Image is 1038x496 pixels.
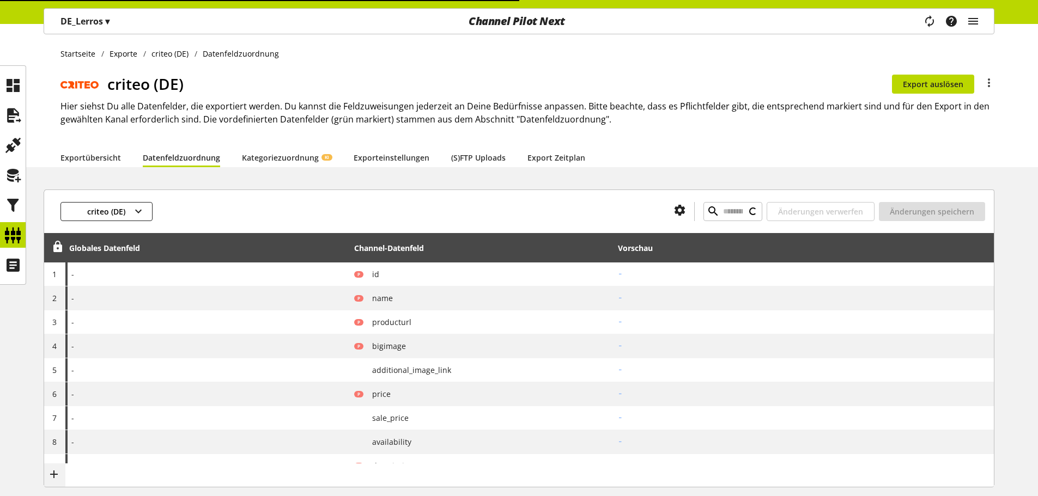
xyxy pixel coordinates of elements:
[52,365,57,375] span: 5
[52,341,57,351] span: 4
[527,152,585,163] a: Export Zeitplan
[363,412,409,424] span: sale_price
[52,413,57,423] span: 7
[72,206,83,217] img: icon
[107,72,892,95] h1: criteo (DE)
[87,206,125,217] span: criteo (DE)
[618,268,990,280] h2: -
[363,436,411,448] span: availability
[618,460,990,471] h2: -
[618,340,990,352] h2: -
[71,460,74,471] span: -
[892,75,974,94] button: Export auslösen
[71,292,74,304] span: -
[44,8,994,34] nav: main navigation
[618,292,990,304] h2: -
[60,152,121,163] a: Exportübersicht
[363,268,379,280] span: id
[71,388,74,400] span: -
[354,152,429,163] a: Exporteinstellungen
[143,152,220,163] a: Datenfeldzuordnung
[71,364,74,376] span: -
[60,100,994,126] h2: Hier siehst Du alle Datenfelder, die exportiert werden. Du kannst die Feldzuweisungen jederzeit a...
[71,436,74,448] span: -
[618,436,990,448] h2: -
[363,364,451,376] span: additional_image_link
[52,241,63,253] span: Entsperren, um Zeilen neu anzuordnen
[60,48,101,59] a: Startseite
[71,316,74,328] span: -
[357,271,360,278] span: P
[778,206,863,217] span: Änderungen verwerfen
[357,463,360,469] span: P
[325,154,329,161] span: KI
[52,461,57,471] span: 9
[71,268,74,280] span: -
[60,79,99,89] img: logo
[618,412,990,424] h2: -
[110,48,137,59] span: Exporte
[618,316,990,328] h2: -
[618,364,990,376] h2: -
[357,343,360,350] span: P
[105,15,110,27] span: ▾
[242,152,332,163] a: KategoriezuordnungKI
[357,295,360,302] span: P
[767,202,875,221] button: Änderungen verwerfen
[52,389,57,399] span: 6
[52,317,57,327] span: 3
[363,316,411,328] span: producturl
[60,48,95,59] span: Startseite
[48,241,63,255] div: Entsperren, um Zeilen neu anzuordnen
[890,206,974,217] span: Änderungen speichern
[52,293,57,303] span: 2
[363,388,391,400] span: price
[69,242,140,254] div: Globales Datenfeld
[618,242,653,254] div: Vorschau
[71,412,74,424] span: -
[60,202,153,221] button: criteo (DE)
[357,319,360,326] span: P
[363,460,414,471] span: description
[52,269,57,279] span: 1
[52,437,57,447] span: 8
[903,78,963,90] span: Export auslösen
[618,388,990,400] h2: -
[60,15,110,28] p: DE_Lerros
[357,391,360,397] span: P
[71,340,74,352] span: -
[363,292,393,304] span: name
[879,202,985,221] button: Änderungen speichern
[354,242,424,254] div: Channel-Datenfeld
[451,152,506,163] a: (S)FTP Uploads
[363,340,406,352] span: bigimage
[104,48,143,59] a: Exporte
